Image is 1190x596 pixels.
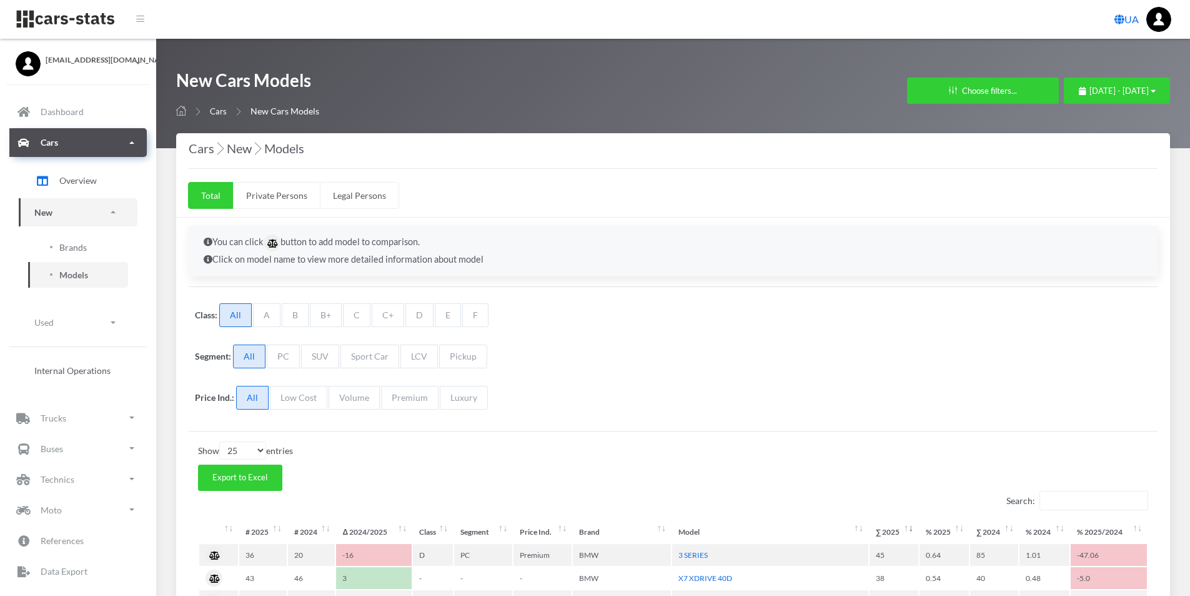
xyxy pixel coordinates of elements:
[372,303,404,327] span: C+
[41,134,58,150] p: Cars
[336,567,412,589] td: 3
[1146,7,1171,32] img: ...
[9,434,147,463] a: Buses
[1019,544,1069,566] td: 1.01
[907,78,1059,104] button: Choose filters...
[41,472,74,487] p: Technics
[970,521,1019,543] th: ∑&nbsp;2024: activate to sort column ascending
[188,182,234,209] a: Total
[454,544,512,566] td: PC
[329,386,380,410] span: Volume
[236,386,269,410] span: All
[288,567,335,589] td: 46
[920,567,969,589] td: 0.54
[267,345,300,368] span: PC
[970,544,1019,566] td: 85
[19,165,137,196] a: Overview
[19,308,137,336] a: Used
[41,563,87,579] p: Data Export
[19,357,137,383] a: Internal Operations
[253,303,280,327] span: A
[920,521,969,543] th: %&nbsp;2025: activate to sort column ascending
[1019,521,1069,543] th: %&nbsp;2024: activate to sort column ascending
[1064,78,1170,104] button: [DATE] - [DATE]
[573,544,671,566] td: BMW
[189,226,1158,276] div: You can click button to add model to comparison. Click on model name to view more detailed inform...
[282,303,309,327] span: B
[239,544,287,566] td: 36
[405,303,434,327] span: D
[195,308,217,321] label: Class:
[288,521,335,543] th: #&nbsp;2024 : activate to sort column ascending
[678,573,732,583] a: X7 XDRIVE 40D
[41,410,66,426] p: Trucks
[219,442,266,460] select: Showentries
[343,303,370,327] span: C
[9,495,147,524] a: Moto
[462,303,488,327] span: F
[59,174,97,187] span: Overview
[336,521,412,543] th: Δ&nbsp;2024/2025: activate to sort column ascending
[1039,491,1148,510] input: Search:
[233,182,320,209] a: Private Persons
[198,442,293,460] label: Show entries
[920,544,969,566] td: 0.64
[1071,544,1147,566] td: -47.06
[59,241,87,254] span: Brands
[34,205,52,220] p: New
[454,521,512,543] th: Segment: activate to sort column ascending
[1109,7,1144,32] a: UA
[1006,491,1148,510] label: Search:
[320,182,399,209] a: Legal Persons
[59,268,88,281] span: Models
[233,345,265,368] span: All
[41,533,84,548] p: References
[340,345,399,368] span: Sport Car
[9,526,147,555] a: References
[381,386,439,410] span: Premium
[212,472,267,482] span: Export to Excel
[400,345,438,368] span: LCV
[288,544,335,566] td: 20
[513,521,572,543] th: Price Ind.: activate to sort column ascending
[1071,521,1147,543] th: %&nbsp;2025/2024: activate to sort column ascending
[513,544,572,566] td: Premium
[301,345,339,368] span: SUV
[210,106,227,116] a: Cars
[413,544,453,566] td: D
[34,363,111,376] span: Internal Operations
[9,403,147,432] a: Trucks
[189,138,1158,158] h4: Cars New Models
[513,567,572,589] td: -
[270,386,327,410] span: Low Cost
[28,262,128,288] a: Models
[413,521,453,543] th: Class: activate to sort column ascending
[870,567,918,589] td: 38
[239,521,287,543] th: #&nbsp;2025 : activate to sort column ascending
[199,521,238,543] th: : activate to sort column ascending
[41,104,84,119] p: Dashboard
[16,51,141,66] a: [EMAIL_ADDRESS][DOMAIN_NAME]
[28,235,128,260] a: Brands
[454,567,512,589] td: -
[1089,86,1149,96] span: [DATE] - [DATE]
[9,557,147,585] a: Data Export
[439,345,487,368] span: Pickup
[1019,567,1069,589] td: 0.48
[336,544,412,566] td: -16
[413,567,453,589] td: -
[195,350,231,363] label: Segment:
[46,54,141,66] span: [EMAIL_ADDRESS][DOMAIN_NAME]
[250,106,319,116] span: New Cars Models
[198,465,282,491] button: Export to Excel
[9,465,147,493] a: Technics
[9,98,147,126] a: Dashboard
[9,128,147,157] a: Cars
[672,521,868,543] th: Model: activate to sort column ascending
[573,567,671,589] td: BMW
[34,315,54,330] p: Used
[16,9,116,29] img: navbar brand
[239,567,287,589] td: 43
[435,303,461,327] span: E
[310,303,342,327] span: B+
